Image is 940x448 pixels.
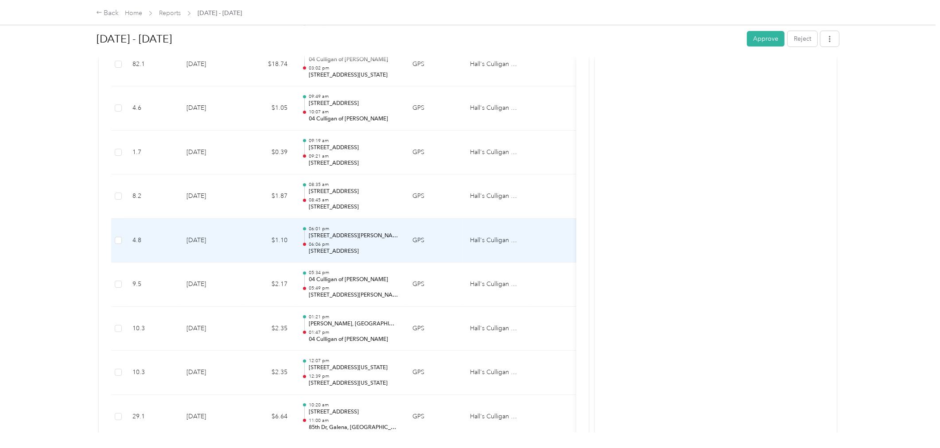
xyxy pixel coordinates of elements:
[309,285,398,291] p: 05:49 pm
[747,31,785,46] button: Approve
[125,42,179,87] td: 82.1
[241,307,295,351] td: $2.35
[241,395,295,439] td: $6.64
[405,42,463,87] td: GPS
[125,86,179,131] td: 4.6
[125,263,179,307] td: 9.5
[309,329,398,336] p: 01:47 pm
[463,86,529,131] td: Hall's Culligan Water
[179,351,241,395] td: [DATE]
[309,424,398,432] p: 85th Dr, Galena, [GEOGRAPHIC_DATA]
[179,86,241,131] td: [DATE]
[97,28,741,50] h1: Sep 1 - 30, 2025
[309,153,398,159] p: 09:21 am
[309,71,398,79] p: [STREET_ADDRESS][US_STATE]
[405,263,463,307] td: GPS
[309,188,398,196] p: [STREET_ADDRESS]
[179,219,241,263] td: [DATE]
[241,174,295,219] td: $1.87
[179,131,241,175] td: [DATE]
[179,263,241,307] td: [DATE]
[179,42,241,87] td: [DATE]
[309,336,398,344] p: 04 Culligan of [PERSON_NAME]
[309,65,398,71] p: 03:02 pm
[309,203,398,211] p: [STREET_ADDRESS]
[241,351,295,395] td: $2.35
[309,276,398,284] p: 04 Culligan of [PERSON_NAME]
[125,307,179,351] td: 10.3
[463,395,529,439] td: Hall's Culligan Water
[179,307,241,351] td: [DATE]
[463,174,529,219] td: Hall's Culligan Water
[309,144,398,152] p: [STREET_ADDRESS]
[125,351,179,395] td: 10.3
[309,320,398,328] p: [PERSON_NAME], [GEOGRAPHIC_DATA]
[463,351,529,395] td: Hall's Culligan Water
[788,31,817,46] button: Reject
[96,8,119,19] div: Back
[309,291,398,299] p: [STREET_ADDRESS][PERSON_NAME]
[463,307,529,351] td: Hall's Culligan Water
[309,241,398,247] p: 06:06 pm
[405,174,463,219] td: GPS
[405,351,463,395] td: GPS
[890,398,940,448] iframe: Everlance-gr Chat Button Frame
[309,226,398,232] p: 06:01 pm
[405,86,463,131] td: GPS
[309,270,398,276] p: 05:34 pm
[309,408,398,416] p: [STREET_ADDRESS]
[241,86,295,131] td: $1.05
[241,131,295,175] td: $0.39
[309,138,398,144] p: 09:19 am
[309,314,398,320] p: 01:21 pm
[309,197,398,203] p: 08:45 am
[309,182,398,188] p: 08:35 am
[125,9,142,17] a: Home
[179,174,241,219] td: [DATE]
[463,42,529,87] td: Hall's Culligan Water
[125,174,179,219] td: 8.2
[309,159,398,167] p: [STREET_ADDRESS]
[125,395,179,439] td: 29.1
[241,263,295,307] td: $2.17
[309,247,398,255] p: [STREET_ADDRESS]
[463,263,529,307] td: Hall's Culligan Water
[405,307,463,351] td: GPS
[179,395,241,439] td: [DATE]
[159,9,181,17] a: Reports
[309,373,398,379] p: 12:39 pm
[405,395,463,439] td: GPS
[309,417,398,424] p: 11:00 am
[125,219,179,263] td: 4.8
[309,109,398,115] p: 10:07 am
[309,100,398,108] p: [STREET_ADDRESS]
[309,115,398,123] p: 04 Culligan of [PERSON_NAME]
[309,93,398,100] p: 09:49 am
[241,219,295,263] td: $1.10
[125,131,179,175] td: 1.7
[198,8,242,18] span: [DATE] - [DATE]
[241,42,295,87] td: $18.74
[309,364,398,372] p: [STREET_ADDRESS][US_STATE]
[309,379,398,387] p: [STREET_ADDRESS][US_STATE]
[309,402,398,408] p: 10:20 am
[309,232,398,240] p: [STREET_ADDRESS][PERSON_NAME]
[463,131,529,175] td: Hall's Culligan Water
[309,358,398,364] p: 12:07 pm
[405,131,463,175] td: GPS
[405,219,463,263] td: GPS
[463,219,529,263] td: Hall's Culligan Water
